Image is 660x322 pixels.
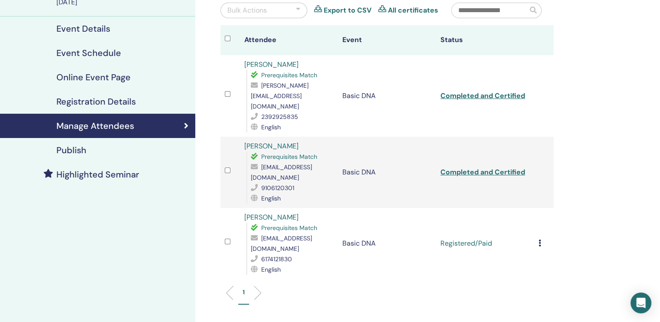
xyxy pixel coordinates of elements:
[261,153,317,161] span: Prerequisites Match
[56,121,134,131] h4: Manage Attendees
[440,91,525,100] a: Completed and Certified
[324,5,371,16] a: Export to CSV
[243,288,245,297] p: 1
[261,113,298,121] span: 2392925835
[56,145,86,155] h4: Publish
[240,25,338,55] th: Attendee
[261,255,292,263] span: 6174121830
[261,71,317,79] span: Prerequisites Match
[261,194,281,202] span: English
[56,72,131,82] h4: Online Event Page
[440,168,525,177] a: Completed and Certified
[56,48,121,58] h4: Event Schedule
[388,5,438,16] a: All certificates
[227,5,267,16] div: Bulk Actions
[251,163,312,181] span: [EMAIL_ADDRESS][DOMAIN_NAME]
[244,60,299,69] a: [PERSON_NAME]
[251,82,309,110] span: [PERSON_NAME][EMAIL_ADDRESS][DOMAIN_NAME]
[436,25,534,55] th: Status
[630,292,651,313] div: Open Intercom Messenger
[251,234,312,253] span: [EMAIL_ADDRESS][DOMAIN_NAME]
[244,141,299,151] a: [PERSON_NAME]
[261,224,317,232] span: Prerequisites Match
[56,169,139,180] h4: Highlighted Seminar
[56,96,136,107] h4: Registration Details
[338,208,436,279] td: Basic DNA
[338,25,436,55] th: Event
[56,23,110,34] h4: Event Details
[261,266,281,273] span: English
[338,55,436,137] td: Basic DNA
[261,123,281,131] span: English
[261,184,294,192] span: 9106120301
[338,137,436,208] td: Basic DNA
[244,213,299,222] a: [PERSON_NAME]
